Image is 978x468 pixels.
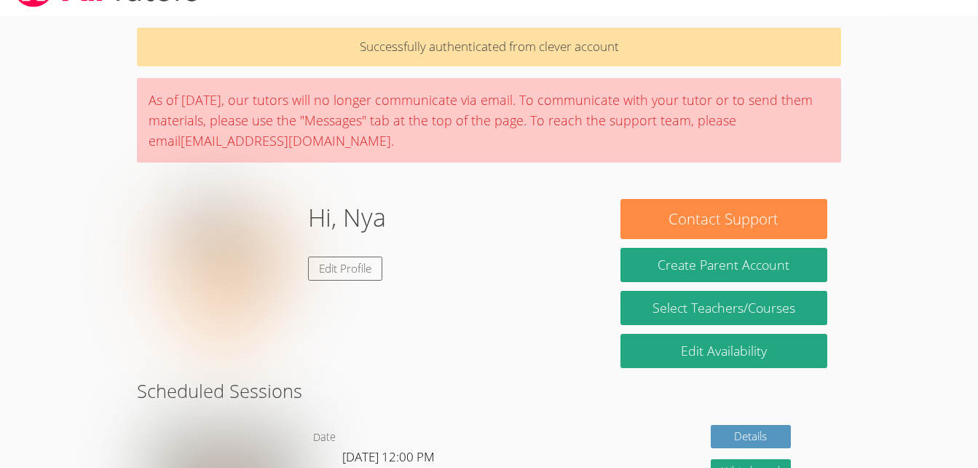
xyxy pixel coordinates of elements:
[137,28,841,66] p: Successfully authenticated from clever account
[620,291,827,325] a: Select Teachers/Courses
[308,257,382,281] a: Edit Profile
[620,248,827,282] button: Create Parent Account
[137,78,841,163] div: As of [DATE], our tutors will no longer communicate via email. To communicate with your tutor or ...
[342,448,435,465] span: [DATE] 12:00 PM
[620,199,827,239] button: Contact Support
[313,429,336,447] dt: Date
[151,199,296,345] img: default.png
[137,377,841,405] h2: Scheduled Sessions
[711,425,791,449] a: Details
[308,199,386,236] h1: Hi, Nya
[620,334,827,368] a: Edit Availability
